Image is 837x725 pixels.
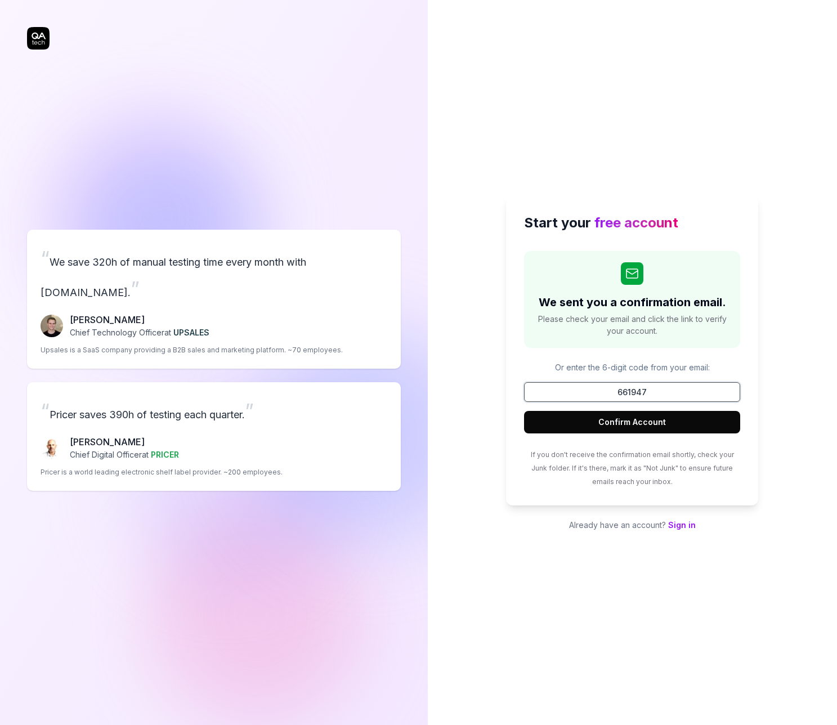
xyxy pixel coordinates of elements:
p: Or enter the 6-digit code from your email: [524,361,740,373]
span: PRICER [151,450,179,459]
span: free account [594,214,678,231]
h2: We sent you a confirmation email. [539,294,726,311]
p: We save 320h of manual testing time every month with [DOMAIN_NAME]. [41,243,387,304]
span: UPSALES [173,328,209,337]
span: ” [131,276,140,301]
p: [PERSON_NAME] [70,313,209,326]
img: Fredrik Seidl [41,315,63,337]
p: Already have an account? [506,519,758,531]
button: Confirm Account [524,411,740,433]
p: Pricer is a world leading electronic shelf label provider. ~200 employees. [41,467,283,477]
h2: Start your [524,213,740,233]
p: Chief Digital Officer at [70,449,179,460]
p: Pricer saves 390h of testing each quarter. [41,396,387,426]
a: “Pricer saves 390h of testing each quarter.”Chris Chalkitis[PERSON_NAME]Chief Digital Officerat P... [27,382,401,491]
span: Please check your email and click the link to verify your account. [535,313,729,337]
p: [PERSON_NAME] [70,435,179,449]
a: Sign in [668,520,696,530]
a: “We save 320h of manual testing time every month with [DOMAIN_NAME].”Fredrik Seidl[PERSON_NAME]Ch... [27,230,401,369]
span: If you don't receive the confirmation email shortly, check your Junk folder. If it's there, mark ... [531,450,734,486]
span: “ [41,246,50,271]
span: “ [41,399,50,423]
span: ” [245,399,254,423]
img: Chris Chalkitis [41,437,63,459]
p: Upsales is a SaaS company providing a B2B sales and marketing platform. ~70 employees. [41,345,343,355]
p: Chief Technology Officer at [70,326,209,338]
